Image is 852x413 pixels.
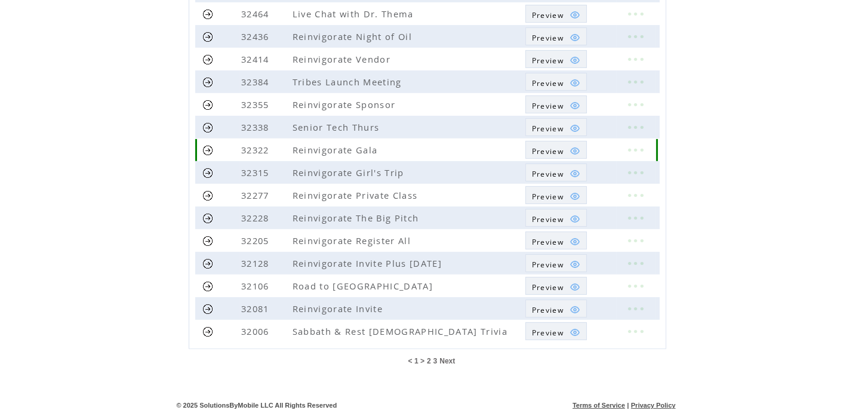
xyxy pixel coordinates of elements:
[570,304,580,315] img: eye.png
[532,214,564,224] span: Show MMS preview
[525,164,587,181] a: Preview
[293,212,422,224] span: Reinvigorate The Big Pitch
[532,124,564,134] span: Show MMS preview
[241,280,272,292] span: 32106
[293,325,510,337] span: Sabbath & Rest [DEMOGRAPHIC_DATA] Trivia
[525,322,587,340] a: Preview
[293,53,393,65] span: Reinvigorate Vendor
[525,95,587,113] a: Preview
[241,121,272,133] span: 32338
[241,53,272,65] span: 32414
[293,144,381,156] span: Reinvigorate Gala
[293,280,436,292] span: Road to [GEOGRAPHIC_DATA]
[532,305,564,315] span: Show MMS preview
[570,214,580,224] img: eye.png
[525,5,587,23] a: Preview
[570,32,580,43] img: eye.png
[241,167,272,178] span: 32315
[293,76,405,88] span: Tribes Launch Meeting
[241,257,272,269] span: 32128
[570,191,580,202] img: eye.png
[570,236,580,247] img: eye.png
[241,144,272,156] span: 32322
[532,237,564,247] span: Show MMS preview
[241,212,272,224] span: 32228
[241,98,272,110] span: 32355
[532,146,564,156] span: Show MMS preview
[532,192,564,202] span: Show MMS preview
[293,98,399,110] span: Reinvigorate Sponsor
[570,146,580,156] img: eye.png
[439,357,455,365] a: Next
[408,357,425,365] span: < 1 >
[570,282,580,292] img: eye.png
[532,33,564,43] span: Show MMS preview
[525,186,587,204] a: Preview
[532,282,564,292] span: Show MMS preview
[293,121,383,133] span: Senior Tech Thurs
[525,118,587,136] a: Preview
[427,357,431,365] a: 2
[525,141,587,159] a: Preview
[570,78,580,88] img: eye.png
[293,303,386,315] span: Reinvigorate Invite
[525,232,587,249] a: Preview
[570,100,580,111] img: eye.png
[532,10,564,20] span: Show MMS preview
[570,327,580,338] img: eye.png
[525,209,587,227] a: Preview
[570,168,580,179] img: eye.png
[525,27,587,45] a: Preview
[293,235,414,246] span: Reinvigorate Register All
[433,357,438,365] a: 3
[573,402,625,409] a: Terms of Service
[241,325,272,337] span: 32006
[532,260,564,270] span: Show MMS preview
[570,55,580,66] img: eye.png
[525,300,587,318] a: Preview
[570,259,580,270] img: eye.png
[525,73,587,91] a: Preview
[293,8,417,20] span: Live Chat with Dr. Thema
[293,257,445,269] span: Reinvigorate Invite Plus [DATE]
[570,10,580,20] img: eye.png
[177,402,337,409] span: © 2025 SolutionsByMobile LLC All Rights Reserved
[532,56,564,66] span: Show MMS preview
[532,101,564,111] span: Show MMS preview
[293,189,421,201] span: Reinvigorate Private Class
[241,30,272,42] span: 32436
[525,277,587,295] a: Preview
[241,8,272,20] span: 32464
[241,235,272,246] span: 32205
[525,254,587,272] a: Preview
[570,123,580,134] img: eye.png
[293,167,407,178] span: Reinvigorate Girl's Trip
[241,76,272,88] span: 32384
[532,328,564,338] span: Show MMS preview
[532,169,564,179] span: Show MMS preview
[631,402,676,409] a: Privacy Policy
[241,303,272,315] span: 32081
[525,50,587,68] a: Preview
[241,189,272,201] span: 32277
[532,78,564,88] span: Show MMS preview
[293,30,415,42] span: Reinvigorate Night of Oil
[627,402,629,409] span: |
